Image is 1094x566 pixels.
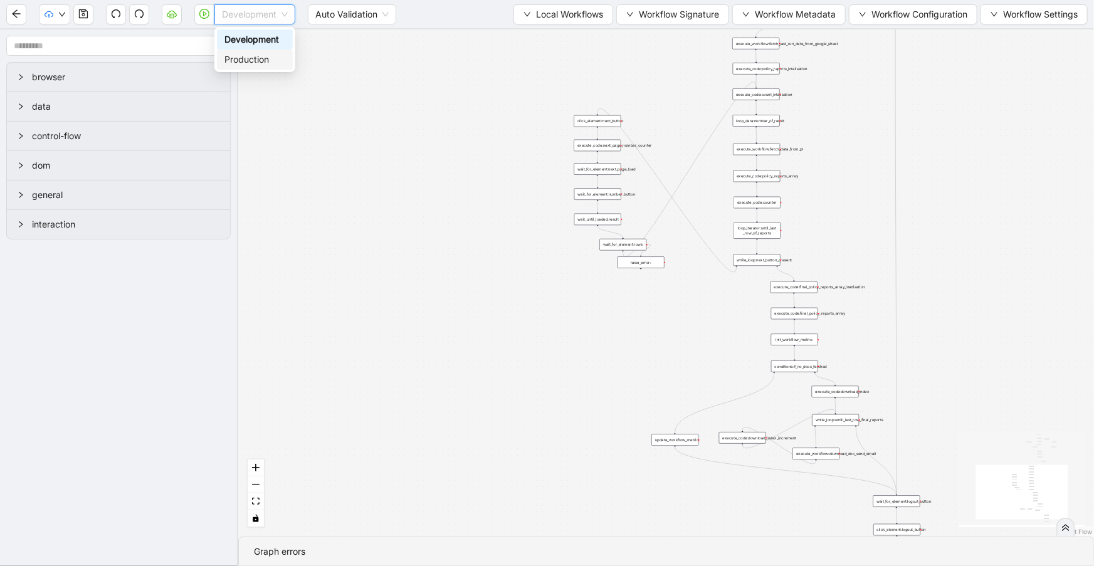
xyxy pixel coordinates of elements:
div: raise_error:plus-circle [618,256,665,268]
g: Edge from while_loop:untill_last_row_final_reports to execute_workflow:download_doc_send_email [815,427,816,446]
div: interaction [7,210,230,239]
span: right [17,221,24,228]
span: cloud-upload [45,10,53,19]
span: save [78,9,88,19]
div: wait_for_element:logout_button [873,496,920,508]
div: while_loop:untill_last_row_final_reports [812,414,859,426]
g: Edge from wait_for_element:rows to execute_code:count_intalisation [623,82,756,257]
span: right [17,191,24,199]
span: general [32,188,220,202]
button: zoom out [248,476,264,493]
div: execute_code:final_policy_reports_array_inatlisation [771,281,818,293]
button: toggle interactivity [248,510,264,527]
g: Edge from wait_until_loaded:result to wait_for_element:rows [597,226,623,238]
span: plus-circle [637,273,645,281]
button: downWorkflow Signature [616,4,729,24]
div: browser [7,63,230,92]
span: Workflow Settings [1003,8,1078,21]
span: control-flow [32,129,220,143]
div: wait_for_element:next_page_load [574,163,621,175]
div: click_element:logout_button [873,524,920,536]
div: execute_code:count_intalisation [733,88,780,100]
div: loop_iterator:until_last _row_of_reports [734,223,781,239]
span: Workflow Signature [639,8,719,21]
span: data [32,100,220,113]
span: arrow-left [11,9,21,19]
div: wait_for_element:number_button [574,188,621,200]
span: right [17,162,24,169]
div: execute_workflow:fetch_last_run_date_from_google_sheet [732,38,779,50]
span: Auto Validation [315,5,389,24]
div: update_workflow_metric: [651,434,698,446]
div: execute_code:final_policy_reports_array [771,308,818,319]
div: while_loop:next_button_present [734,254,781,266]
div: data [7,92,230,121]
div: execute_code:next_page_number_counter [574,140,621,152]
g: Edge from execute_workflow:fetch_last_run_date_from_google_sheet to execute_code:policy_reports_i... [756,50,757,61]
div: execute_code:policy_reports_intalisation [733,63,780,75]
div: execute_workflow:fetch_data_from_pl [733,144,780,155]
span: redo [134,9,144,19]
span: cloud-server [167,9,177,19]
button: zoom in [248,459,264,476]
span: Workflow Metadata [755,8,836,21]
div: click_element:next_button [574,115,621,127]
span: down [523,11,531,18]
span: dom [32,159,220,172]
g: Edge from execute_code:download_index to while_loop:untill_last_row_final_reports [835,399,836,413]
button: redo [129,4,149,24]
span: down [991,11,998,18]
div: loop_data:number_of_result [733,115,780,127]
div: execute_code:download_index_increment [719,432,766,444]
div: Graph errors [254,545,1078,558]
g: Edge from conditions:if_no_docs_fetched to execute_code:download_index [815,373,835,384]
g: Edge from while_loop:untill_last_row_final_reports to wait_for_element:logout_button [856,427,897,494]
g: Edge from while_loop:next_button_present to click_element:next_button [597,109,737,273]
button: fit view [248,493,264,510]
div: execute_workflow:download_doc_send_email [792,448,839,460]
div: Development [217,29,293,50]
span: right [17,103,24,110]
span: interaction [32,217,220,231]
a: React Flow attribution [1060,528,1092,535]
button: cloud-uploaddown [39,4,70,24]
span: down [626,11,634,18]
button: downWorkflow Configuration [849,4,977,24]
g: Edge from update_workflow_metric: to wait_for_element:logout_button [675,447,897,495]
g: Edge from execute_code:download_index_increment to while_loop:untill_last_row_final_reports [742,409,836,448]
span: down [58,11,66,18]
button: undo [106,4,126,24]
div: wait_for_element:rows [599,239,646,251]
div: conditions:if_no_docs_fetched [771,360,818,372]
g: Edge from while_loop:next_button_present to execute_code:final_policy_reports_array_inatlisation [777,267,794,280]
span: Workflow Configuration [871,8,967,21]
button: downWorkflow Settings [981,4,1088,24]
span: right [17,73,24,81]
button: downWorkflow Metadata [732,4,846,24]
div: Production [224,53,285,66]
div: wait_until_loaded:result [574,214,621,226]
span: double-right [1061,523,1070,532]
span: browser [32,70,220,84]
span: right [17,132,24,140]
g: Edge from execute_workflow:download_doc_send_email to execute_code:download_index_increment [742,427,816,464]
div: execute_code:counter [734,197,781,209]
div: init_workflow_metric: [771,334,818,346]
span: undo [111,9,121,19]
span: down [742,11,750,18]
button: play-circle [194,4,214,24]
